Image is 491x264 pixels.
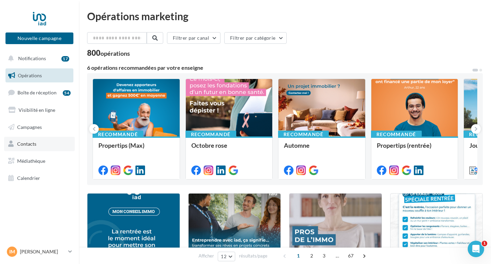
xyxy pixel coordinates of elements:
button: Nouvelle campagne [5,32,73,44]
div: opérations [100,50,130,56]
span: 1 [293,250,304,261]
span: 2 [306,250,317,261]
button: Notifications 17 [4,51,72,66]
a: IM [PERSON_NAME] [5,245,73,258]
span: Boîte de réception [17,90,57,95]
div: Automne [284,142,360,156]
span: 12 [221,254,227,259]
button: Filtrer par canal [167,32,220,44]
span: IM [9,248,15,255]
span: Visibilité en ligne [19,107,55,113]
div: 800 [87,49,130,57]
p: [PERSON_NAME] [20,248,65,255]
div: Recommandé [371,131,422,138]
div: Recommandé [278,131,329,138]
div: 6 opérations recommandées par votre enseigne [87,65,472,70]
span: Médiathèque [17,158,45,164]
span: 1 [482,241,487,246]
a: Médiathèque [4,154,75,168]
div: Recommandé [93,131,143,138]
span: 67 [345,250,357,261]
span: Calendrier [17,175,40,181]
span: Notifications [18,55,46,61]
div: Octobre rose [191,142,267,156]
div: Propertips (rentrée) [377,142,453,156]
div: Opérations marketing [87,11,483,21]
a: Contacts [4,137,75,151]
div: 54 [63,90,71,96]
span: ... [332,250,343,261]
button: 12 [218,252,235,261]
a: Opérations [4,68,75,83]
span: Opérations [18,72,42,78]
span: Campagnes [17,124,42,130]
span: Contacts [17,141,36,147]
button: Filtrer par catégorie [224,32,287,44]
div: 17 [61,56,69,62]
a: Campagnes [4,120,75,134]
a: Boîte de réception54 [4,85,75,100]
a: Visibilité en ligne [4,103,75,117]
div: Recommandé [185,131,236,138]
a: Calendrier [4,171,75,185]
span: 3 [319,250,330,261]
iframe: Intercom live chat [468,241,484,257]
span: Afficher [199,253,214,259]
span: résultats/page [239,253,267,259]
div: Propertips (Max) [98,142,174,156]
